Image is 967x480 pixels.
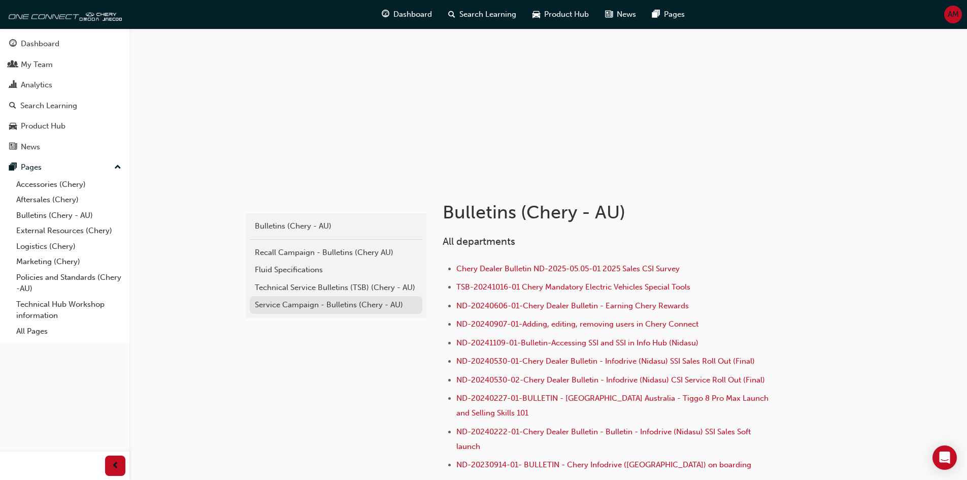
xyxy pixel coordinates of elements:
[250,217,422,235] a: Bulletins (Chery - AU)
[12,254,125,270] a: Marketing (Chery)
[456,427,753,451] a: ND-20240222-01-Chery Dealer Bulletin - Bulletin - Infodrive (Nidasu) SSI Sales Soft launch
[393,9,432,20] span: Dashboard
[4,138,125,156] a: News
[456,301,689,310] a: ND-20240606-01-Chery Dealer Bulletin - Earning Chery Rewards
[255,247,417,259] div: Recall Campaign - Bulletins (Chery AU)
[21,79,52,91] div: Analytics
[932,445,957,470] div: Open Intercom Messenger
[4,76,125,94] a: Analytics
[524,4,597,25] a: car-iconProduct Hub
[605,8,613,21] span: news-icon
[652,8,660,21] span: pages-icon
[255,220,417,232] div: Bulletins (Chery - AU)
[12,223,125,239] a: External Resources (Chery)
[456,282,690,292] a: TSB-20241016-01 Chery Mandatory Electric Vehicles Special Tools
[456,460,751,469] a: ND-20230914-01- BULLETIN - Chery Infodrive ([GEOGRAPHIC_DATA]) on boarding
[255,264,417,276] div: Fluid Specifications
[374,4,440,25] a: guage-iconDashboard
[532,8,540,21] span: car-icon
[644,4,693,25] a: pages-iconPages
[9,40,17,49] span: guage-icon
[21,141,40,153] div: News
[12,324,125,339] a: All Pages
[456,338,698,347] a: ND-20241109-01-Bulletin-Accessing SSI and SSI in Info Hub (Nidasu)
[597,4,644,25] a: news-iconNews
[250,296,422,314] a: Service Campaign - Bulletins (Chery - AU)
[4,55,125,74] a: My Team
[544,9,589,20] span: Product Hub
[21,59,53,71] div: My Team
[459,9,516,20] span: Search Learning
[21,38,59,50] div: Dashboard
[382,8,389,21] span: guage-icon
[456,357,755,366] a: ND-20240530-01-Chery Dealer Bulletin - Infodrive (Nidasu) SSI Sales Roll Out (Final)
[443,236,515,247] span: All departments
[9,60,17,70] span: people-icon
[4,97,125,115] a: Search Learning
[443,201,776,223] h1: Bulletins (Chery - AU)
[4,158,125,177] button: Pages
[9,122,17,131] span: car-icon
[12,208,125,223] a: Bulletins (Chery - AU)
[617,9,636,20] span: News
[250,261,422,279] a: Fluid Specifications
[448,8,455,21] span: search-icon
[21,162,42,173] div: Pages
[9,81,17,90] span: chart-icon
[4,33,125,158] button: DashboardMy TeamAnalyticsSearch LearningProduct HubNews
[4,117,125,136] a: Product Hub
[12,177,125,193] a: Accessories (Chery)
[9,163,17,172] span: pages-icon
[456,264,680,273] a: Chery Dealer Bulletin ND-2025-05.05-01 2025 Sales CSI Survey
[664,9,685,20] span: Pages
[5,4,122,24] img: oneconnect
[4,35,125,53] a: Dashboard
[12,297,125,324] a: Technical Hub Workshop information
[12,239,125,254] a: Logistics (Chery)
[21,120,65,132] div: Product Hub
[112,460,119,472] span: prev-icon
[250,279,422,297] a: Technical Service Bulletins (TSB) (Chery - AU)
[456,394,771,418] a: ND-20240227-01-BULLETIN - [GEOGRAPHIC_DATA] Australia - Tiggo 8 Pro Max Launch and Selling Skills...
[9,143,17,152] span: news-icon
[12,192,125,208] a: Aftersales (Chery)
[944,6,962,23] button: AM
[456,375,765,385] a: ND-20240530-02-Chery Dealer Bulletin - Infodrive (Nidasu) CSI Service Roll Out (Final)
[20,100,77,112] div: Search Learning
[255,299,417,311] div: Service Campaign - Bulletins (Chery - AU)
[948,9,959,20] span: AM
[114,161,121,174] span: up-icon
[440,4,524,25] a: search-iconSearch Learning
[12,270,125,297] a: Policies and Standards (Chery -AU)
[255,282,417,294] div: Technical Service Bulletins (TSB) (Chery - AU)
[250,244,422,262] a: Recall Campaign - Bulletins (Chery AU)
[9,102,16,111] span: search-icon
[456,319,698,329] a: ND-20240907-01-Adding, editing, removing users in Chery Connect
